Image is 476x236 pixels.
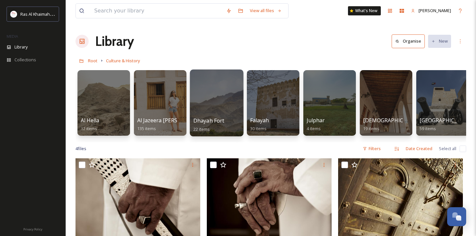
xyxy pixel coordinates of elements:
[193,118,225,132] a: Dhayah Fort22 items
[88,58,97,64] span: Root
[359,142,384,155] div: Filters
[23,227,42,231] span: Privacy Policy
[439,146,456,152] span: Select all
[137,117,205,124] span: Al Jazeera [PERSON_NAME]
[7,34,18,39] span: MEDIA
[81,126,97,131] span: 12 items
[419,8,451,13] span: [PERSON_NAME]
[11,11,17,17] img: Logo_RAKTDA_RGB-01.png
[137,126,156,131] span: 135 items
[95,31,134,51] a: Library
[307,117,325,131] a: Julphar4 items
[250,126,267,131] span: 30 items
[81,117,99,131] a: Al Hella12 items
[81,117,99,124] span: Al Hella
[23,225,42,233] a: Privacy Policy
[14,44,28,50] span: Library
[250,117,269,131] a: Falayah30 items
[420,126,436,131] span: 59 items
[91,4,223,18] input: Search your library
[193,117,225,124] span: Dhayah Fort
[392,34,428,48] a: Organise
[137,117,205,131] a: Al Jazeera [PERSON_NAME]135 items
[307,117,325,124] span: Julphar
[408,4,454,17] a: [PERSON_NAME]
[348,6,381,15] a: What's New
[14,57,36,63] span: Collections
[76,146,86,152] span: 4 file s
[307,126,321,131] span: 4 items
[193,126,210,132] span: 22 items
[20,11,113,17] span: Ras Al Khaimah Tourism Development Authority
[106,57,140,65] a: Culture & History
[106,58,140,64] span: Culture & History
[250,117,269,124] span: Falayah
[247,4,285,17] a: View all files
[363,126,379,131] span: 19 items
[392,34,425,48] button: Organise
[402,142,436,155] div: Date Created
[420,117,472,124] span: [GEOGRAPHIC_DATA]
[420,117,472,131] a: [GEOGRAPHIC_DATA]59 items
[428,35,451,48] button: New
[447,207,466,226] button: Open Chat
[88,57,97,65] a: Root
